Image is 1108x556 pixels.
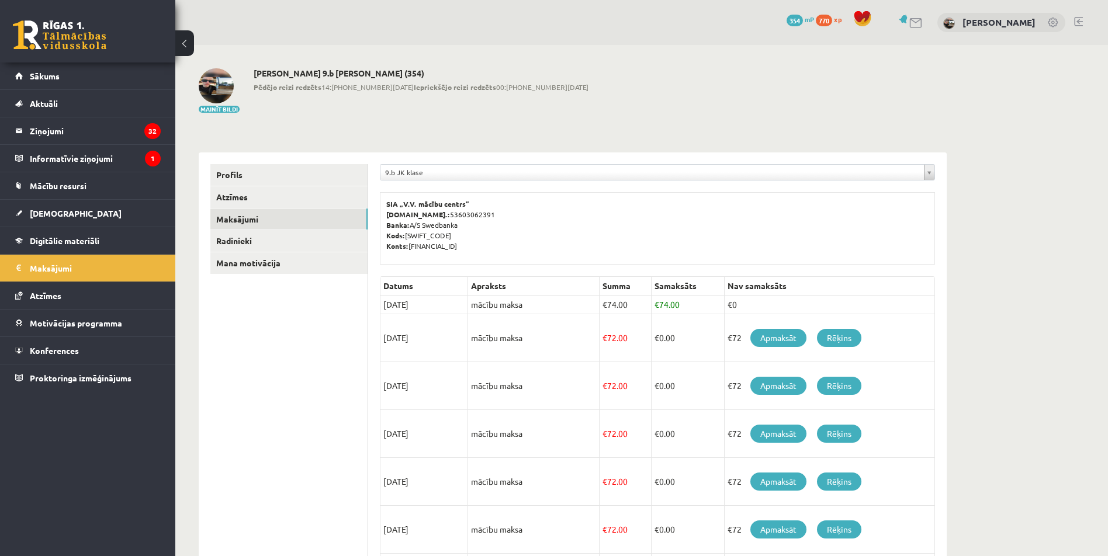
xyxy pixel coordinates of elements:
span: Atzīmes [30,290,61,301]
i: 1 [145,151,161,166]
b: Banka: [386,220,410,230]
a: Rēķins [817,520,861,538]
a: Apmaksāt [750,377,806,395]
a: Radinieki [210,230,368,252]
td: €72 [724,314,934,362]
a: Rēķins [817,329,861,347]
img: Patriks Otomers-Bērziņš [943,18,955,29]
td: mācību maksa [468,506,600,554]
a: Konferences [15,337,161,364]
b: [DOMAIN_NAME].: [386,210,450,219]
td: mācību maksa [468,410,600,458]
span: € [603,299,607,310]
p: 53603062391 A/S Swedbanka [SWIFT_CODE] [FINANCIAL_ID] [386,199,929,251]
button: Mainīt bildi [199,106,240,113]
a: Aktuāli [15,90,161,117]
a: Motivācijas programma [15,310,161,336]
span: Mācību resursi [30,180,86,191]
th: Apraksts [468,277,600,296]
a: Digitālie materiāli [15,227,161,254]
td: 72.00 [600,314,652,362]
td: 74.00 [651,296,724,314]
a: Ziņojumi32 [15,117,161,144]
td: [DATE] [380,296,468,314]
a: Maksājumi [210,208,368,230]
span: € [603,428,607,439]
a: Apmaksāt [750,425,806,443]
span: 354 [787,15,803,26]
a: Maksājumi [15,255,161,282]
td: 0.00 [651,314,724,362]
span: € [603,476,607,487]
a: Informatīvie ziņojumi1 [15,145,161,172]
td: €72 [724,410,934,458]
b: Iepriekšējo reizi redzēts [414,82,496,92]
span: € [603,332,607,343]
span: € [655,524,659,534]
td: 0.00 [651,506,724,554]
legend: Maksājumi [30,255,161,282]
a: Rīgas 1. Tālmācības vidusskola [13,20,106,50]
span: € [603,380,607,391]
b: Pēdējo reizi redzēts [254,82,321,92]
span: Sākums [30,71,60,81]
a: Mana motivācija [210,252,368,274]
img: Patriks Otomers-Bērziņš [199,68,234,103]
td: €0 [724,296,934,314]
a: 9.b JK klase [380,165,934,180]
span: € [655,332,659,343]
a: Atzīmes [15,282,161,309]
a: Apmaksāt [750,520,806,538]
span: mP [805,15,814,24]
span: Konferences [30,345,79,356]
span: Aktuāli [30,98,58,109]
span: € [655,428,659,439]
td: mācību maksa [468,362,600,410]
span: [DEMOGRAPHIC_DATA] [30,208,122,218]
span: € [655,380,659,391]
span: 770 [816,15,832,26]
td: 72.00 [600,458,652,506]
th: Samaksāts [651,277,724,296]
span: xp [834,15,842,24]
span: € [655,299,659,310]
td: €72 [724,506,934,554]
a: Atzīmes [210,186,368,208]
h2: [PERSON_NAME] 9.b [PERSON_NAME] (354) [254,68,588,78]
a: [DEMOGRAPHIC_DATA] [15,200,161,227]
legend: Ziņojumi [30,117,161,144]
b: SIA „V.V. mācību centrs” [386,199,470,208]
a: Rēķins [817,472,861,491]
td: 0.00 [651,458,724,506]
span: Motivācijas programma [30,318,122,328]
td: [DATE] [380,362,468,410]
a: Mācību resursi [15,172,161,199]
span: 9.b JK klase [385,165,919,180]
td: €72 [724,362,934,410]
b: Kods: [386,231,405,240]
a: Profils [210,164,368,186]
a: Apmaksāt [750,329,806,347]
td: 72.00 [600,506,652,554]
a: 354 mP [787,15,814,24]
span: € [603,524,607,534]
a: Sākums [15,62,161,89]
span: 14:[PHONE_NUMBER][DATE] 00:[PHONE_NUMBER][DATE] [254,82,588,92]
th: Datums [380,277,468,296]
td: mācību maksa [468,296,600,314]
span: € [655,476,659,487]
td: 72.00 [600,362,652,410]
a: Apmaksāt [750,472,806,491]
a: Proktoringa izmēģinājums [15,364,161,391]
a: Rēķins [817,425,861,443]
span: Digitālie materiāli [30,235,99,246]
legend: Informatīvie ziņojumi [30,145,161,172]
td: 74.00 [600,296,652,314]
td: 0.00 [651,362,724,410]
td: [DATE] [380,458,468,506]
b: Konts: [386,241,408,251]
td: 72.00 [600,410,652,458]
td: 0.00 [651,410,724,458]
td: €72 [724,458,934,506]
td: mācību maksa [468,458,600,506]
